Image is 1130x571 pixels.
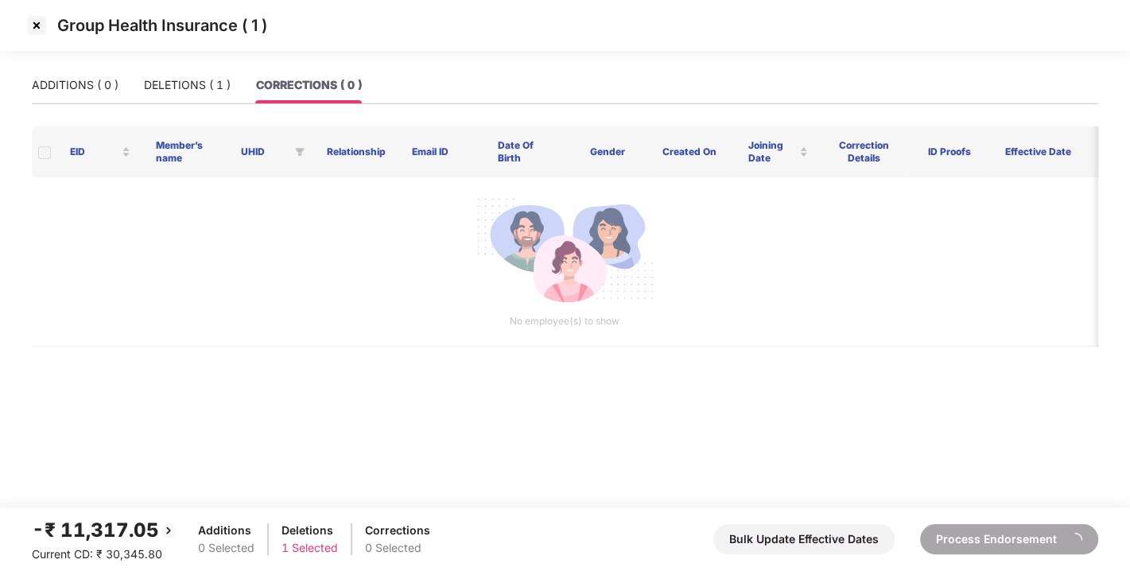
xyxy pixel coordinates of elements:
[1004,146,1102,158] span: Effective Date
[565,126,650,177] th: Gender
[485,126,565,177] th: Date Of Birth
[1068,533,1082,547] span: loading
[314,126,400,177] th: Relationship
[57,126,143,177] th: EID
[736,126,821,177] th: Joining Date
[713,524,895,554] button: Bulk Update Effective Dates
[292,142,308,161] span: filter
[256,76,362,94] div: CORRECTIONS ( 0 )
[198,522,254,539] div: Additions
[32,547,162,561] span: Current CD: ₹ 30,345.80
[748,139,797,165] span: Joining Date
[399,126,485,177] th: Email ID
[24,13,49,38] img: svg+xml;base64,PHN2ZyBpZD0iQ3Jvc3MtMzJ4MzIiIHhtbG5zPSJodHRwOi8vd3d3LnczLm9yZy8yMDAwL3N2ZyIgd2lkdG...
[821,126,907,177] th: Correction Details
[282,539,338,557] div: 1 Selected
[159,521,178,540] img: svg+xml;base64,PHN2ZyBpZD0iQmFjay0yMHgyMCIgeG1sbnM9Imh0dHA6Ly93d3cudzMub3JnLzIwMDAvc3ZnIiB3aWR0aD...
[282,522,338,539] div: Deletions
[143,126,229,177] th: Member’s name
[295,147,305,157] span: filter
[45,314,1085,329] p: No employee(s) to show
[70,146,118,158] span: EID
[365,539,430,557] div: 0 Selected
[32,76,118,94] div: ADDITIONS ( 0 )
[365,522,430,539] div: Corrections
[650,126,736,177] th: Created On
[198,539,254,557] div: 0 Selected
[241,146,289,158] span: UHID
[907,126,992,177] th: ID Proofs
[476,190,654,314] img: svg+xml;base64,PHN2ZyB4bWxucz0iaHR0cDovL3d3dy53My5vcmcvMjAwMC9zdmciIGlkPSJNdWx0aXBsZV9lbXBsb3llZS...
[992,126,1127,177] th: Effective Date
[144,76,231,94] div: DELETIONS ( 1 )
[920,524,1098,554] button: Process Endorsement loading
[57,16,267,35] p: Group Health Insurance ( 1 )
[32,515,178,546] div: -₹ 11,317.05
